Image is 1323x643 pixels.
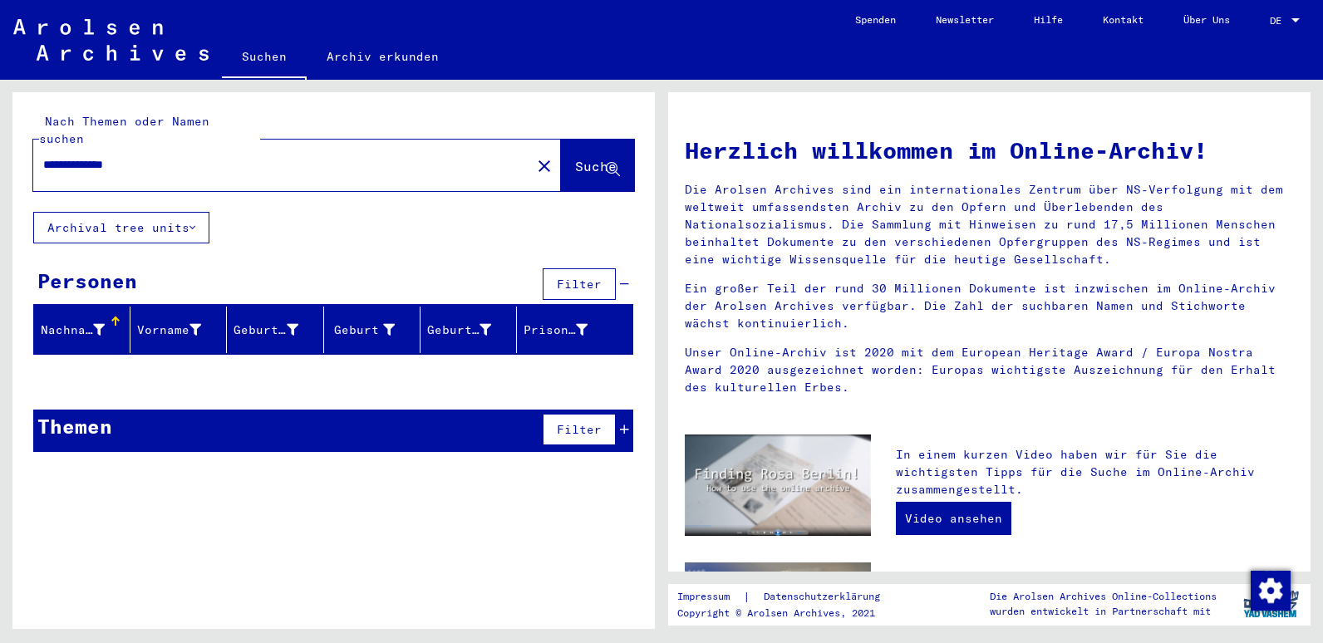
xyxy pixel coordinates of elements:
[324,307,421,353] mat-header-cell: Geburt‏
[37,266,137,296] div: Personen
[137,321,201,339] div: Vorname
[677,606,900,621] p: Copyright © Arolsen Archives, 2021
[41,317,130,343] div: Nachname
[427,317,516,343] div: Geburtsdatum
[331,321,395,339] div: Geburt‏
[990,589,1217,604] p: Die Arolsen Archives Online-Collections
[227,307,323,353] mat-header-cell: Geburtsname
[13,19,209,61] img: Arolsen_neg.svg
[685,181,1294,268] p: Die Arolsen Archives sind ein internationales Zentrum über NS-Verfolgung mit dem weltweit umfasse...
[543,268,616,300] button: Filter
[41,321,105,339] div: Nachname
[421,307,517,353] mat-header-cell: Geburtsdatum
[524,317,612,343] div: Prisoner #
[34,307,130,353] mat-header-cell: Nachname
[575,158,617,174] span: Suche
[677,588,743,606] a: Impressum
[234,321,298,339] div: Geburtsname
[896,446,1294,498] p: In einem kurzen Video haben wir für Sie die wichtigsten Tipps für die Suche im Online-Archiv zusa...
[528,149,561,182] button: Clear
[517,307,632,353] mat-header-cell: Prisoner #
[677,588,900,606] div: |
[39,114,209,146] mat-label: Nach Themen oder Namen suchen
[543,414,616,445] button: Filter
[524,321,588,339] div: Prisoner #
[234,317,322,343] div: Geburtsname
[561,140,634,191] button: Suche
[557,422,602,437] span: Filter
[222,37,307,80] a: Suchen
[130,307,227,353] mat-header-cell: Vorname
[1240,583,1302,625] img: yv_logo.png
[685,280,1294,332] p: Ein großer Teil der rund 30 Millionen Dokumente ist inzwischen im Online-Archiv der Arolsen Archi...
[557,277,602,292] span: Filter
[685,344,1294,396] p: Unser Online-Archiv ist 2020 mit dem European Heritage Award / Europa Nostra Award 2020 ausgezeic...
[331,317,420,343] div: Geburt‏
[896,502,1011,535] a: Video ansehen
[137,317,226,343] div: Vorname
[1270,15,1288,27] span: DE
[307,37,459,76] a: Archiv erkunden
[685,133,1294,168] h1: Herzlich willkommen im Online-Archiv!
[534,156,554,176] mat-icon: close
[990,604,1217,619] p: wurden entwickelt in Partnerschaft mit
[685,434,871,536] img: video.jpg
[1251,571,1291,611] img: Zustimmung ändern
[750,588,900,606] a: Datenschutzerklärung
[37,411,112,441] div: Themen
[33,212,209,243] button: Archival tree units
[427,321,491,339] div: Geburtsdatum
